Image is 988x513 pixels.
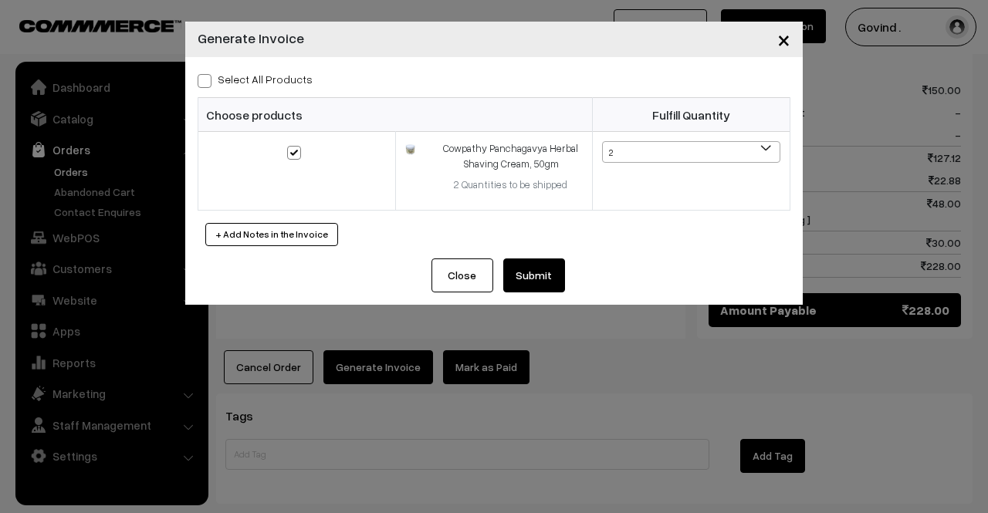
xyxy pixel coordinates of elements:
div: Cowpathy Panchagavya Herbal Shaving Cream, 50gm [438,141,583,171]
span: 2 [603,142,780,164]
th: Fulfill Quantity [593,98,790,132]
button: + Add Notes in the Invoice [205,223,338,246]
h4: Generate Invoice [198,28,304,49]
label: Select all Products [198,71,313,87]
button: Close [431,258,493,292]
button: Close [765,15,803,63]
img: 261703239858-cowpathy-shaving-cream-front-1100x1100.jpg [405,144,415,154]
span: × [777,25,790,53]
span: 2 [602,141,780,163]
button: Submit [503,258,565,292]
div: 2 Quantities to be shipped [438,177,583,193]
th: Choose products [198,98,593,132]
